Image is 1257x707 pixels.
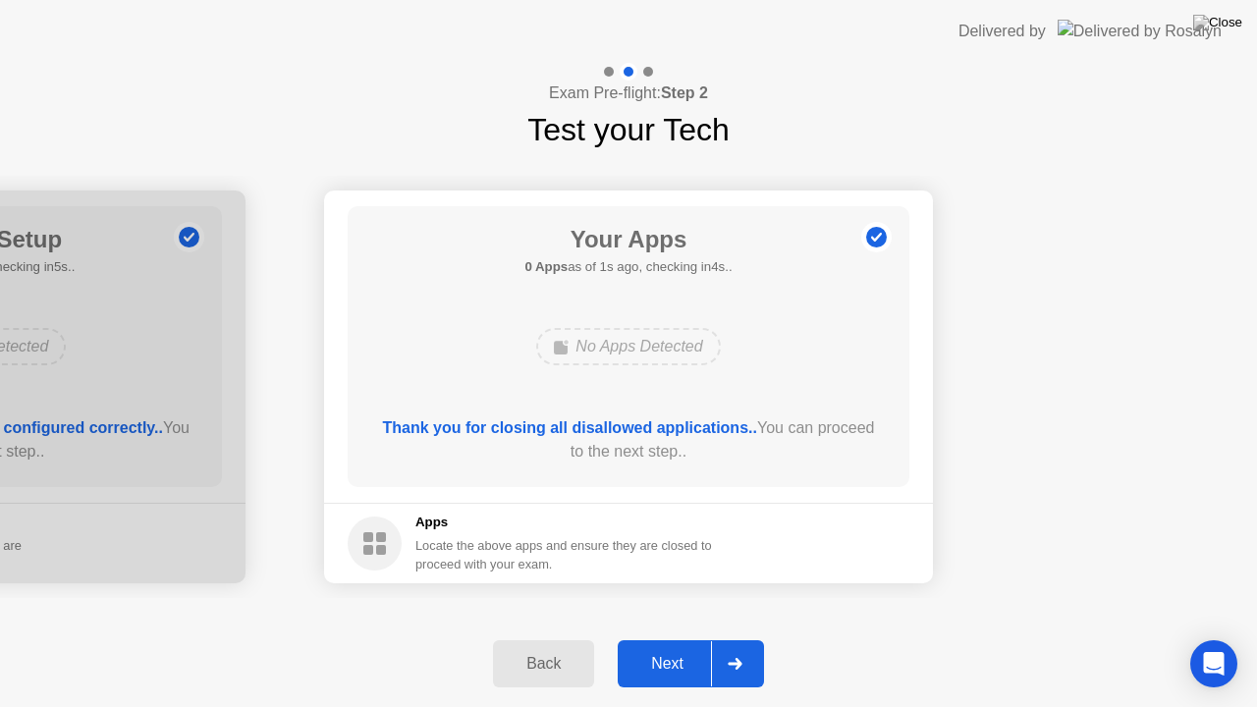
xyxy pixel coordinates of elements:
h1: Test your Tech [527,106,730,153]
div: Back [499,655,588,673]
div: Open Intercom Messenger [1190,640,1237,687]
div: Next [624,655,711,673]
h1: Your Apps [524,222,732,257]
div: Delivered by [958,20,1046,43]
b: Thank you for closing all disallowed applications.. [383,419,757,436]
h4: Exam Pre-flight: [549,82,708,105]
h5: as of 1s ago, checking in4s.. [524,257,732,277]
button: Back [493,640,594,687]
div: No Apps Detected [536,328,720,365]
button: Next [618,640,764,687]
div: You can proceed to the next step.. [376,416,882,463]
b: Step 2 [661,84,708,101]
img: Close [1193,15,1242,30]
div: Locate the above apps and ensure they are closed to proceed with your exam. [415,536,713,573]
img: Delivered by Rosalyn [1058,20,1222,42]
h5: Apps [415,513,713,532]
b: 0 Apps [524,259,568,274]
